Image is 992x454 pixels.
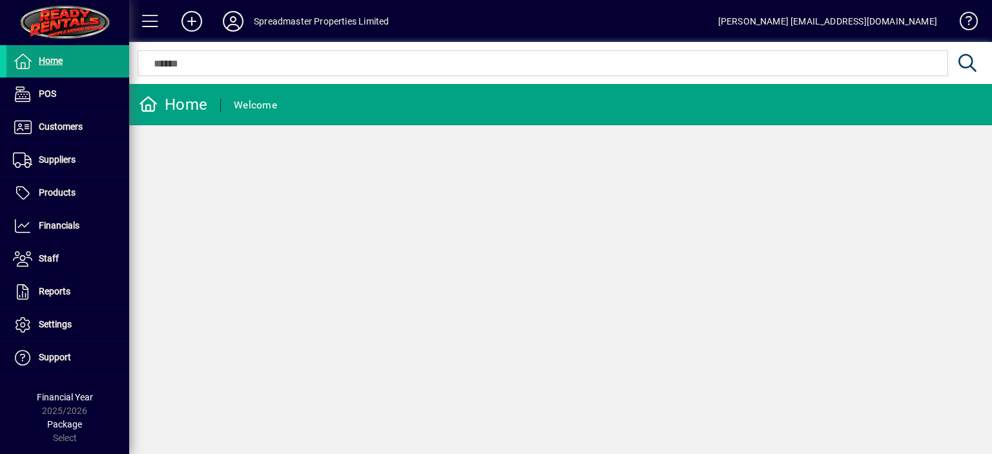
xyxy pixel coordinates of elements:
span: Package [47,419,82,429]
button: Profile [212,10,254,33]
a: Customers [6,111,129,143]
span: Suppliers [39,154,76,165]
span: Financials [39,220,79,231]
span: Products [39,187,76,198]
span: Reports [39,286,70,296]
a: Staff [6,243,129,275]
a: Suppliers [6,144,129,176]
a: Knowledge Base [950,3,976,45]
span: Staff [39,253,59,263]
span: Settings [39,319,72,329]
span: Financial Year [37,392,93,402]
div: [PERSON_NAME] [EMAIL_ADDRESS][DOMAIN_NAME] [718,11,937,32]
a: POS [6,78,129,110]
div: Spreadmaster Properties Limited [254,11,389,32]
span: POS [39,88,56,99]
a: Financials [6,210,129,242]
div: Welcome [234,95,277,116]
a: Reports [6,276,129,308]
a: Products [6,177,129,209]
a: Support [6,342,129,374]
span: Home [39,56,63,66]
span: Customers [39,121,83,132]
button: Add [171,10,212,33]
a: Settings [6,309,129,341]
span: Support [39,352,71,362]
div: Home [139,94,207,115]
